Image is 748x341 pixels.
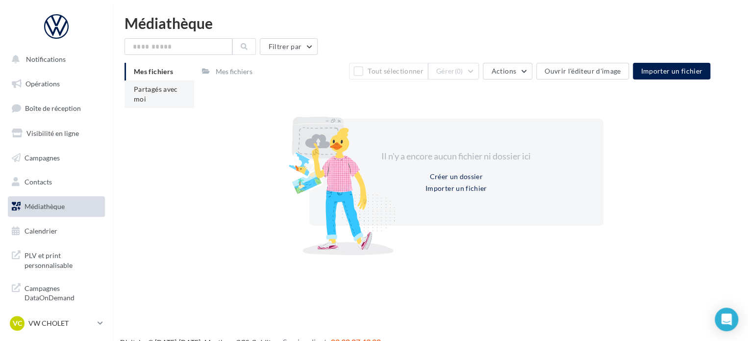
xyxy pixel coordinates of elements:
button: Importer un fichier [422,183,491,194]
span: Contacts [25,178,52,186]
button: Ouvrir l'éditeur d'image [536,63,629,79]
div: Open Intercom Messenger [715,308,738,331]
span: Actions [491,67,516,75]
button: Tout sélectionner [349,63,427,79]
div: Médiathèque [125,16,736,30]
button: Filtrer par [260,38,318,55]
span: Partagés avec moi [134,85,178,103]
span: Il n'y a encore aucun fichier ni dossier ici [381,151,531,161]
p: VW CHOLET [28,318,94,328]
button: Gérer(0) [428,63,479,79]
a: Boîte de réception [6,98,107,119]
span: Notifications [26,55,66,63]
a: Campagnes [6,148,107,168]
span: Calendrier [25,227,57,235]
span: Importer un fichier [641,67,702,75]
span: Campagnes DataOnDemand [25,282,101,303]
button: Notifications [6,49,103,70]
a: Calendrier [6,221,107,241]
span: Campagnes [25,153,60,161]
a: Campagnes DataOnDemand [6,278,107,307]
span: Visibilité en ligne [26,129,79,137]
a: Médiathèque [6,196,107,217]
button: Créer un dossier [425,171,487,183]
span: Boîte de réception [25,104,81,112]
span: Médiathèque [25,202,65,210]
a: Opérations [6,74,107,94]
span: Mes fichiers [134,67,173,76]
div: Mes fichiers [216,67,252,77]
button: Importer un fichier [633,63,710,79]
button: Actions [483,63,532,79]
span: VC [13,318,22,328]
span: (0) [455,67,463,75]
span: Opérations [25,79,60,88]
a: Contacts [6,172,107,192]
span: PLV et print personnalisable [25,249,101,270]
a: PLV et print personnalisable [6,245,107,274]
a: Visibilité en ligne [6,123,107,144]
a: VC VW CHOLET [8,314,105,333]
